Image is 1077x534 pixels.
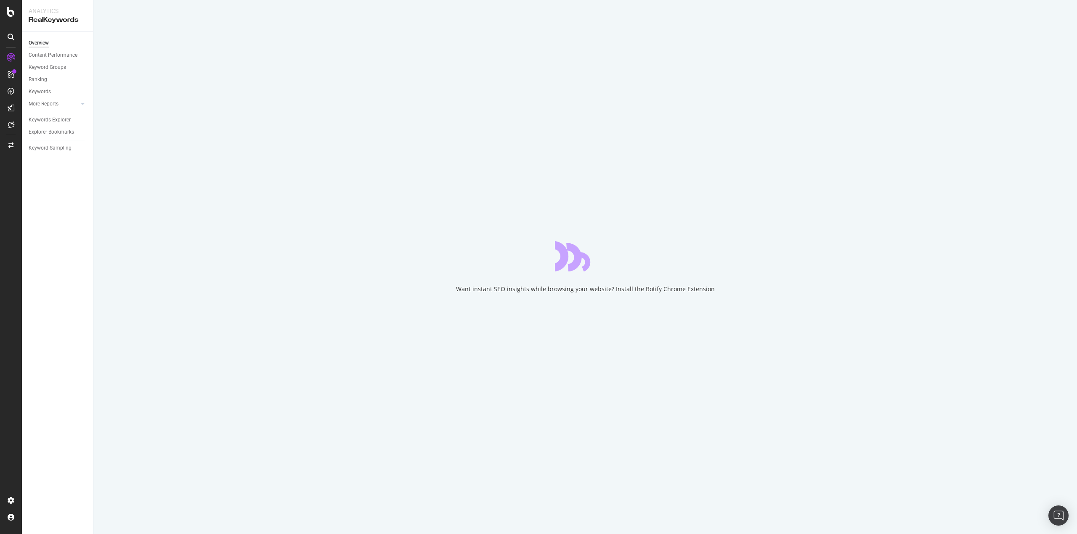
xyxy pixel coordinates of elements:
div: RealKeywords [29,15,86,25]
a: More Reports [29,100,79,108]
div: Keywords Explorer [29,116,71,124]
div: Content Performance [29,51,77,60]
div: More Reports [29,100,58,108]
a: Ranking [29,75,87,84]
div: Want instant SEO insights while browsing your website? Install the Botify Chrome Extension [456,285,715,293]
a: Keywords Explorer [29,116,87,124]
div: Keyword Groups [29,63,66,72]
div: Open Intercom Messenger [1048,505,1069,526]
div: Explorer Bookmarks [29,128,74,137]
a: Explorer Bookmarks [29,128,87,137]
a: Keyword Groups [29,63,87,72]
div: Analytics [29,7,86,15]
div: Overview [29,39,49,47]
div: animation [555,241,615,271]
a: Keywords [29,87,87,96]
a: Keyword Sampling [29,144,87,153]
div: Keywords [29,87,51,96]
a: Overview [29,39,87,47]
a: Content Performance [29,51,87,60]
div: Keyword Sampling [29,144,72,153]
div: Ranking [29,75,47,84]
